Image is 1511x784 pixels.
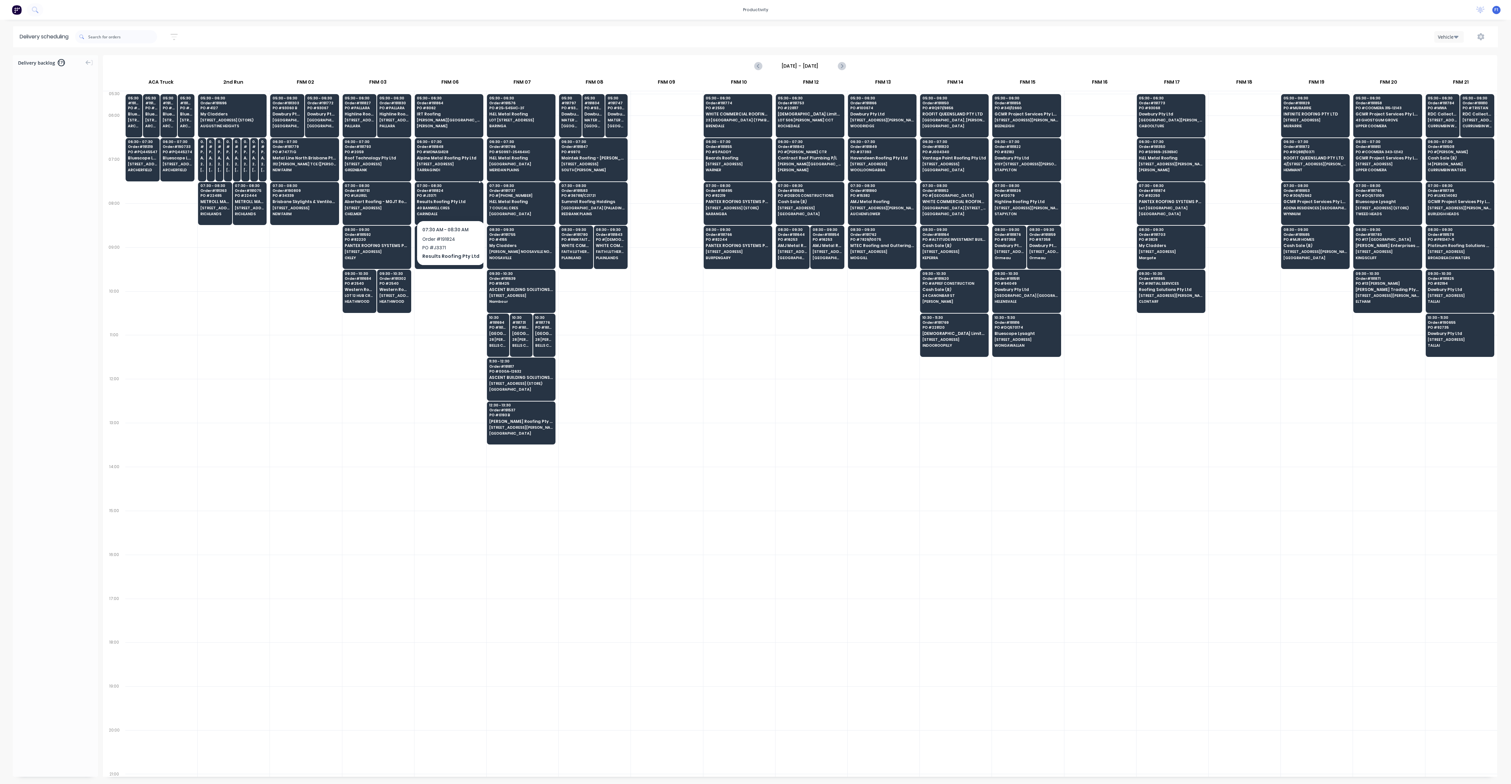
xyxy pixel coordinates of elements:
[272,145,336,149] span: Order # 191779
[706,118,769,122] span: 23 [GEOGRAPHIC_DATA] (TPM BUILDERS SITE)
[163,145,192,149] span: Order # 190733
[128,140,157,144] span: 06:30 - 07:30
[272,150,336,154] span: PO # 74771 G
[209,156,212,160] span: Apollo Home Improvement (QLD) Pty Ltd
[342,76,413,91] div: FNM 03
[561,124,579,128] span: [GEOGRAPHIC_DATA]
[1462,112,1492,116] span: RDC Collective Pty Ltd T/AS [PERSON_NAME] Metal Roofing
[345,156,408,160] span: Roof Technology Pty Ltd
[850,150,914,154] span: PO # 37393
[561,150,625,154] span: PO # 6970
[103,155,125,199] div: 07:00
[561,145,625,149] span: Order # 191847
[1462,124,1492,128] span: CURRUMBIN WATERS
[995,145,1058,149] span: Order # 191822
[922,118,986,122] span: [GEOGRAPHIC_DATA], [PERSON_NAME]
[489,101,553,105] span: Order # 191576
[307,124,337,128] span: [GEOGRAPHIC_DATA]
[608,118,626,122] span: MATER HOSPITAL MERCY AV
[417,96,480,100] span: 05:30 - 06:30
[379,118,409,122] span: [STREET_ADDRESS][PERSON_NAME]
[489,150,553,154] span: PO # 50997-25464HC
[775,76,847,91] div: FNM 12
[1494,7,1499,13] span: F1
[163,150,192,154] span: PO # PQ445274
[919,76,991,91] div: FNM 14
[995,150,1058,154] span: PO # 82182
[218,168,221,172] span: [PERSON_NAME]
[261,162,265,166] span: 29 CORYMBIA PL (STORE)
[1283,124,1347,128] span: MURARRIE
[489,124,553,128] span: BARINGA
[163,140,192,144] span: 06:30 - 07:30
[608,112,626,116] span: Dowbury Pty Ltd
[200,101,264,105] span: Order # 191696
[850,118,914,122] span: [STREET_ADDRESS][PERSON_NAME]
[1139,101,1202,105] span: Order # 191773
[163,106,175,110] span: PO # PQ445560
[1356,101,1419,105] span: Order # 191858
[180,101,192,105] span: # 191017
[995,156,1058,160] span: Dowbury Pty Ltd
[850,162,914,166] span: [STREET_ADDRESS]
[272,106,302,110] span: PO # 93060 B
[1283,145,1347,149] span: Order # 191872
[584,96,602,100] span: 05:30
[180,124,192,128] span: ARCHERFIELD
[226,156,230,160] span: Apollo Home Improvement (QLD) Pty Ltd
[163,162,192,166] span: [STREET_ADDRESS]
[995,162,1058,166] span: VISY [STREET_ADDRESS][PERSON_NAME]
[235,150,238,154] span: PO # 20599
[261,140,265,144] span: 06:30
[13,26,75,47] div: Delivery scheduling
[209,168,212,172] span: [PERSON_NAME]
[163,156,192,160] span: Bluescope Lysaght
[345,101,374,105] span: Order # 191827
[850,112,914,116] span: Dowbury Pty Ltd
[850,140,914,144] span: 06:30 - 07:30
[235,145,238,149] span: # 191341
[197,76,269,91] div: 2nd Run
[417,118,480,122] span: [PERSON_NAME][GEOGRAPHIC_DATA], [GEOGRAPHIC_DATA]
[128,124,140,128] span: ARCHERFIELD
[1356,162,1419,166] span: [STREET_ADDRESS]
[561,96,579,100] span: 05:30
[163,96,175,100] span: 05:30
[584,101,602,105] span: # 191834
[379,124,409,128] span: PALLARA
[218,156,221,160] span: Apollo Home Improvement (QLD) Pty Ltd
[1139,150,1202,154] span: PO # 50969-25361HC
[261,150,265,154] span: PO # 20541
[226,145,230,149] span: # 191838
[125,76,197,91] div: ACA Truck
[163,168,192,172] span: ARCHERFIELD
[778,145,841,149] span: Order # 191842
[1462,96,1492,100] span: 05:30 - 06:30
[379,96,409,100] span: 05:30 - 06:30
[1428,118,1457,122] span: [STREET_ADDRESS][PERSON_NAME] (STORE)
[995,106,1058,110] span: PO # 341/12660
[995,124,1058,128] span: BEENLEIGH
[417,145,480,149] span: Order # 191848
[706,145,769,149] span: Order # 191855
[58,59,65,66] span: 179
[414,76,486,91] div: FNM 06
[561,118,579,122] span: MATER HOSPITAL MERCY AV
[244,145,247,149] span: # 191837
[1283,140,1347,144] span: 06:30 - 07:30
[1280,76,1352,91] div: FNM 19
[584,106,602,110] span: PO # 93628 A
[180,106,192,110] span: PO # DQ569750
[1428,112,1457,116] span: RDC Collective Pty Ltd T/AS [PERSON_NAME] Metal Roofing
[379,101,409,105] span: Order # 191830
[379,106,409,110] span: PO # PALLARA
[218,162,221,166] span: 29 CORYMBIA PL (STORE)
[1428,106,1457,110] span: PO # MWA
[200,112,264,116] span: My Cladders
[847,76,919,91] div: FNM 13
[922,124,986,128] span: [GEOGRAPHIC_DATA]
[1428,101,1457,105] span: Order # 191784
[703,76,775,91] div: FNM 10
[489,156,553,160] span: H&L Metal Roofing
[489,118,553,122] span: LOT [STREET_ADDRESS]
